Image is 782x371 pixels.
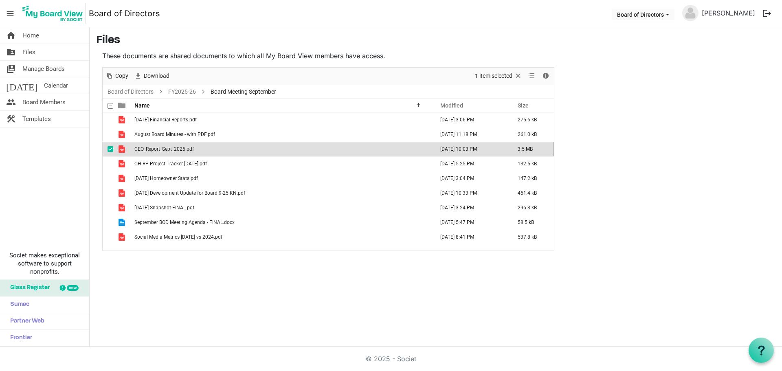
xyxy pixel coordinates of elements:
[474,71,513,81] span: 1 item selected
[134,132,215,137] span: August Board Minutes - with PDF.pdf
[6,313,44,329] span: Partner Web
[131,68,172,85] div: Download
[104,71,130,81] button: Copy
[113,200,132,215] td: is template cell column header type
[103,171,113,186] td: checkbox
[103,142,113,156] td: checkbox
[134,190,245,196] span: [DATE] Development Update for Board 9-25 KN.pdf
[509,186,554,200] td: 451.4 kB is template cell column header Size
[113,112,132,127] td: is template cell column header type
[132,215,432,230] td: September BOD Meeting Agenda - FINAL.docx is template cell column header Name
[102,51,554,61] p: These documents are shared documents to which all My Board View members have access.
[6,330,32,346] span: Frontier
[509,200,554,215] td: 296.3 kB is template cell column header Size
[509,230,554,244] td: 537.8 kB is template cell column header Size
[509,112,554,127] td: 275.6 kB is template cell column header Size
[2,6,18,21] span: menu
[103,215,113,230] td: checkbox
[134,102,150,109] span: Name
[6,61,16,77] span: switch_account
[113,127,132,142] td: is template cell column header type
[103,156,113,171] td: checkbox
[132,127,432,142] td: August Board Minutes - with PDF.pdf is template cell column header Name
[106,87,155,97] a: Board of Directors
[44,77,68,94] span: Calendar
[209,87,278,97] span: Board Meeting September
[4,251,86,276] span: Societ makes exceptional software to support nonprofits.
[474,71,524,81] button: Selection
[509,127,554,142] td: 261.0 kB is template cell column header Size
[432,215,509,230] td: September 23, 2025 5:47 PM column header Modified
[103,127,113,142] td: checkbox
[20,3,86,24] img: My Board View Logo
[103,186,113,200] td: checkbox
[67,285,79,291] div: new
[472,68,525,85] div: Clear selection
[134,176,198,181] span: [DATE] Homeowner Stats.pdf
[134,117,197,123] span: [DATE] Financial Reports.pdf
[432,156,509,171] td: September 25, 2025 5:25 PM column header Modified
[527,71,536,81] button: View dropdownbutton
[132,156,432,171] td: CHiRP Project Tracker August 2025.pdf is template cell column header Name
[432,230,509,244] td: September 25, 2025 8:41 PM column header Modified
[134,146,194,152] span: CEO_Report_Sept_2025.pdf
[132,142,432,156] td: CEO_Report_Sept_2025.pdf is template cell column header Name
[113,186,132,200] td: is template cell column header type
[103,230,113,244] td: checkbox
[134,161,207,167] span: CHiRP Project Tracker [DATE].pdf
[113,156,132,171] td: is template cell column header type
[22,44,35,60] span: Files
[132,186,432,200] td: September 2025 Development Update for Board 9-25 KN.pdf is template cell column header Name
[682,5,699,21] img: no-profile-picture.svg
[539,68,553,85] div: Details
[6,27,16,44] span: home
[113,230,132,244] td: is template cell column header type
[6,77,37,94] span: [DATE]
[432,200,509,215] td: September 25, 2025 3:24 PM column header Modified
[440,102,463,109] span: Modified
[432,142,509,156] td: September 25, 2025 10:03 PM column header Modified
[22,27,39,44] span: Home
[132,200,432,215] td: September 2025 Snapshot FINAL.pdf is template cell column header Name
[509,215,554,230] td: 58.5 kB is template cell column header Size
[518,102,529,109] span: Size
[432,127,509,142] td: September 22, 2025 11:18 PM column header Modified
[113,215,132,230] td: is template cell column header type
[509,156,554,171] td: 132.5 kB is template cell column header Size
[103,68,131,85] div: Copy
[540,71,551,81] button: Details
[113,171,132,186] td: is template cell column header type
[525,68,539,85] div: View
[96,34,775,48] h3: Files
[132,171,432,186] td: Sep. 25 Homeowner Stats.pdf is template cell column header Name
[699,5,758,21] a: [PERSON_NAME]
[432,186,509,200] td: September 25, 2025 10:33 PM column header Modified
[432,171,509,186] td: September 25, 2025 3:04 PM column header Modified
[167,87,198,97] a: FY2025-26
[6,111,16,127] span: construction
[612,9,674,20] button: Board of Directors dropdownbutton
[143,71,170,81] span: Download
[366,355,416,363] a: © 2025 - Societ
[103,112,113,127] td: checkbox
[134,234,222,240] span: Social Media Metrics [DATE] vs 2024.pdf
[132,230,432,244] td: Social Media Metrics August 2025 vs 2024.pdf is template cell column header Name
[134,205,194,211] span: [DATE] Snapshot FINAL.pdf
[432,112,509,127] td: September 25, 2025 3:06 PM column header Modified
[509,142,554,156] td: 3.5 MB is template cell column header Size
[22,94,66,110] span: Board Members
[20,3,89,24] a: My Board View Logo
[758,5,775,22] button: logout
[509,171,554,186] td: 147.2 kB is template cell column header Size
[103,200,113,215] td: checkbox
[113,142,132,156] td: is template cell column header type
[22,111,51,127] span: Templates
[6,94,16,110] span: people
[134,220,235,225] span: September BOD Meeting Agenda - FINAL.docx
[132,112,432,127] td: 2025.08.31 Financial Reports.pdf is template cell column header Name
[133,71,171,81] button: Download
[6,280,50,296] span: Glass Register
[22,61,65,77] span: Manage Boards
[6,44,16,60] span: folder_shared
[89,5,160,22] a: Board of Directors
